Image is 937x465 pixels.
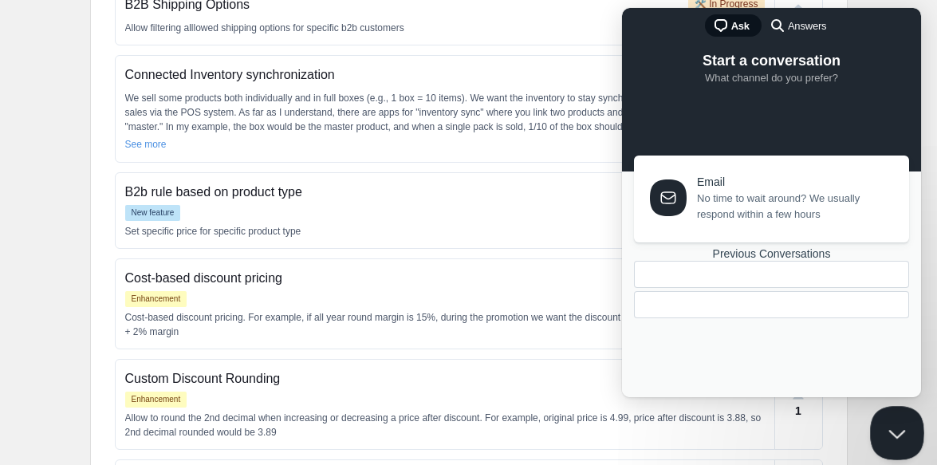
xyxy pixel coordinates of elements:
[125,91,765,148] p: We sell some products both individually and in full boxes (e.g., 1 box = 10 items). We want the i...
[125,291,187,307] span: Enhancement
[125,21,765,35] p: Allow filtering alllowed shipping options for specific b2b customers
[622,8,921,397] iframe: Help Scout Beacon - Live Chat, Contact Form, and Knowledge Base
[125,269,696,288] p: Cost-based discount pricing
[125,137,167,152] p: See more
[125,310,765,339] p: Cost-based discount pricing. For example, if all year round margin is 15%, during the promotion w...
[125,411,765,439] p: Allow to round the 2nd decimal when increasing or decreasing a price after discount. For example,...
[125,205,181,221] span: New feature
[870,406,924,460] iframe: Help Scout Beacon - Close
[125,392,187,408] span: Enhancement
[795,403,801,420] p: 1
[125,183,696,202] p: B2b rule based on product type
[125,369,696,388] p: Custom Discount Rounding
[125,65,696,85] p: Connected Inventory synchronization
[125,224,765,238] p: Set specific price for specific product type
